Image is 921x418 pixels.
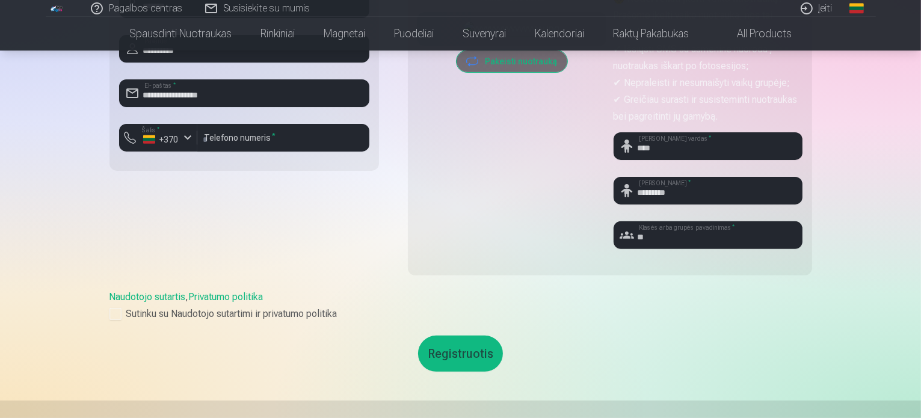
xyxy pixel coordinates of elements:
a: Kalendoriai [520,17,599,51]
a: Rinkiniai [246,17,309,51]
label: Šalis [138,126,163,135]
a: Spausdinti nuotraukas [115,17,246,51]
p: ✔ Išsiųsti SMS su asmenine nuoroda į nuotraukas iškart po fotosesijos; [614,41,802,75]
a: All products [703,17,806,51]
a: Naudotojo sutartis [109,291,186,303]
a: Suvenyrai [448,17,520,51]
p: ✔ Greičiau surasti ir susisteminti nuotraukas bei pagreitinti jų gamybą. [614,91,802,125]
a: Puodeliai [380,17,448,51]
button: Šalis*+370 [119,124,197,152]
div: +370 [143,134,179,146]
a: Raktų pakabukas [599,17,703,51]
label: Sutinku su Naudotojo sutartimi ir privatumo politika [109,307,812,321]
button: Registruotis [418,336,503,372]
a: Privatumo politika [189,291,263,303]
p: ✔ Nepraleisti ir nesumaišyti vaikų grupėje; [614,75,802,91]
img: /fa2 [51,5,64,12]
div: , [109,290,812,321]
button: Pakeisti nuotrauką [457,51,567,72]
a: Magnetai [309,17,380,51]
